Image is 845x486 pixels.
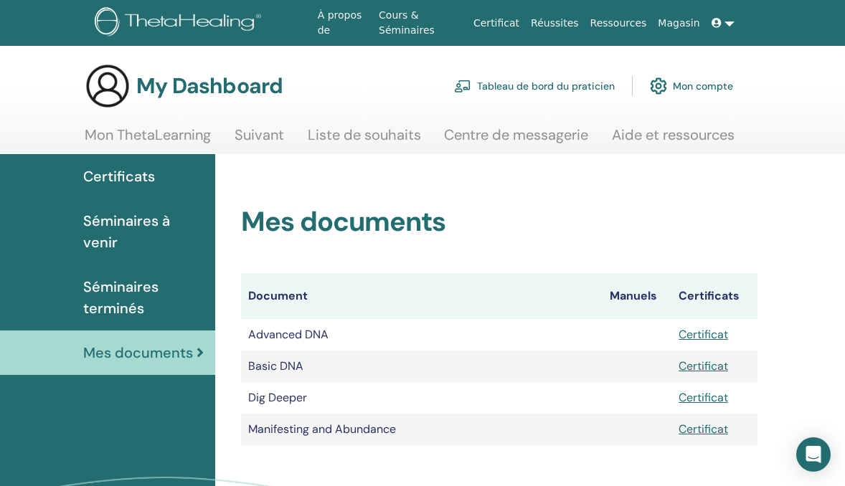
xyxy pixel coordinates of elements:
[612,126,735,154] a: Aide et ressources
[373,2,468,44] a: Cours & Séminaires
[679,390,728,405] a: Certificat
[241,206,757,239] h2: Mes documents
[603,273,671,319] th: Manuels
[650,74,667,98] img: cog.svg
[679,327,728,342] a: Certificat
[679,421,728,437] a: Certificat
[83,166,155,187] span: Certificats
[525,10,584,37] a: Réussites
[308,126,421,154] a: Liste de souhaits
[241,414,603,445] td: Manifesting and Abundance
[85,126,211,154] a: Mon ThetaLearning
[241,319,603,351] td: Advanced DNA
[83,276,204,319] span: Séminaires terminés
[83,342,193,363] span: Mes documents
[454,80,471,92] img: chalkboard-teacher.svg
[136,73,283,99] h3: My Dashboard
[95,7,266,39] img: logo.png
[585,10,653,37] a: Ressources
[652,10,705,37] a: Magasin
[796,437,831,472] div: Open Intercom Messenger
[241,273,603,319] th: Document
[444,126,588,154] a: Centre de messagerie
[235,126,284,154] a: Suivant
[241,351,603,382] td: Basic DNA
[241,382,603,414] td: Dig Deeper
[454,70,615,102] a: Tableau de bord du praticien
[85,63,131,109] img: generic-user-icon.jpg
[468,10,525,37] a: Certificat
[671,273,757,319] th: Certificats
[312,2,373,44] a: À propos de
[83,210,204,253] span: Séminaires à venir
[679,358,728,373] a: Certificat
[650,70,733,102] a: Mon compte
